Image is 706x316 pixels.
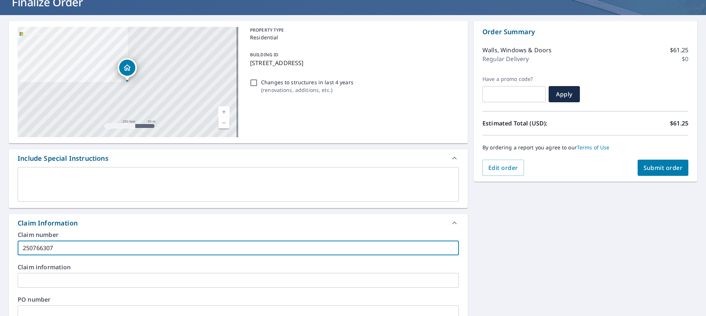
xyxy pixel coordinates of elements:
a: Current Level 17, Zoom Out [218,117,229,128]
button: Apply [549,86,580,102]
p: Changes to structures in last 4 years [261,78,353,86]
div: Dropped pin, building 1, Residential property, 739 Auber Ridge Ct Ballwin, MO 63011 [118,58,137,81]
p: PROPERTY TYPE [250,27,456,33]
span: Submit order [643,164,683,172]
div: Include Special Instructions [9,149,468,167]
label: PO number [18,297,459,302]
a: Current Level 17, Zoom In [218,106,229,117]
span: Apply [555,90,574,98]
p: $0 [682,54,688,63]
p: [STREET_ADDRESS] [250,58,456,67]
label: Claim number [18,232,459,238]
div: Claim Information [9,214,468,232]
label: Claim information [18,264,459,270]
p: ( renovations, additions, etc. ) [261,86,353,94]
p: $61.25 [670,46,688,54]
p: Regular Delivery [482,54,529,63]
label: Have a promo code? [482,76,546,82]
button: Edit order [482,160,524,176]
p: Order Summary [482,27,688,37]
p: Residential [250,33,456,41]
div: Claim Information [18,218,78,228]
p: BUILDING ID [250,52,278,58]
span: Edit order [488,164,518,172]
p: By ordering a report you agree to our [482,144,688,151]
p: $61.25 [670,119,688,128]
a: Terms of Use [577,144,610,151]
p: Walls, Windows & Doors [482,46,552,54]
div: Include Special Instructions [18,153,108,163]
p: Estimated Total (USD): [482,119,585,128]
button: Submit order [638,160,689,176]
